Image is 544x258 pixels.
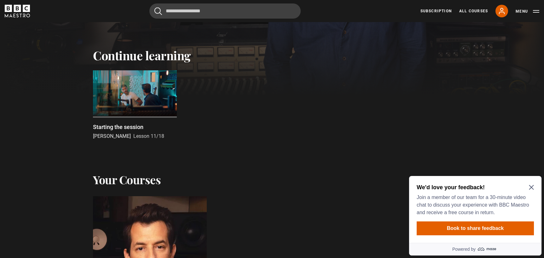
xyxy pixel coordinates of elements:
span: [PERSON_NAME] [93,133,131,139]
h2: We'd love your feedback! [10,10,125,18]
div: Optional study invitation [3,3,135,82]
input: Search [149,3,301,19]
p: Join a member of our team for a 30-minute video chat to discuss your experience with BBC Maestro ... [10,20,125,43]
h2: Your Courses [93,173,161,186]
a: Subscription [420,8,452,14]
svg: BBC Maestro [5,5,30,17]
a: Powered by maze [3,69,135,82]
p: Starting the session [93,123,143,131]
button: Toggle navigation [516,8,539,15]
a: All Courses [459,8,488,14]
h2: Continue learning [93,48,451,63]
button: Submit the search query [154,7,162,15]
span: Lesson 11/18 [133,133,164,139]
a: Starting the session [PERSON_NAME] Lesson 11/18 [93,70,177,140]
button: Book to share feedback [10,48,127,62]
button: Close Maze Prompt [122,11,127,16]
